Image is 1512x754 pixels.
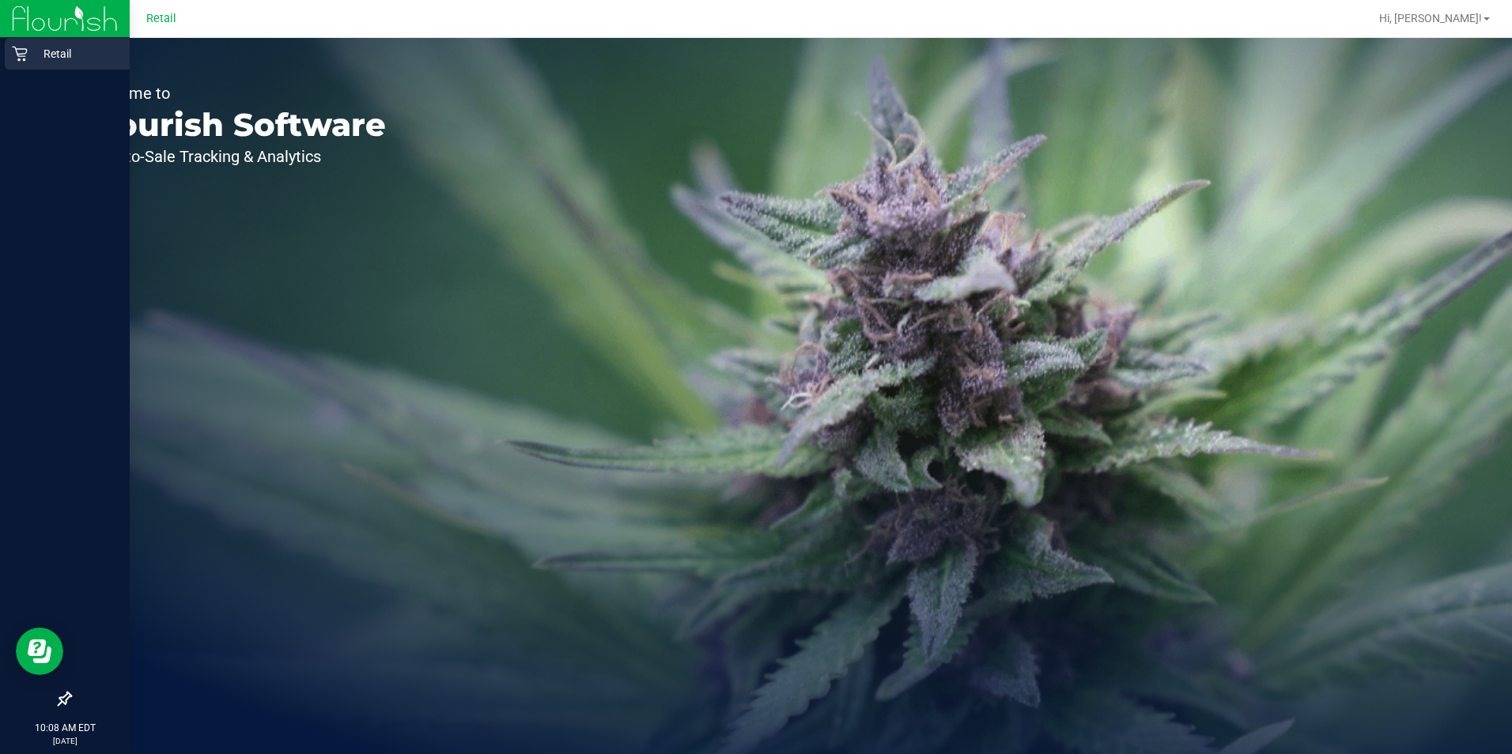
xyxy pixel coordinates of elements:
p: 10:08 AM EDT [7,721,123,735]
p: [DATE] [7,735,123,747]
inline-svg: Retail [12,46,28,62]
p: Welcome to [85,85,386,101]
p: Retail [28,44,123,63]
p: Seed-to-Sale Tracking & Analytics [85,149,386,164]
iframe: Resource center [16,628,63,675]
span: Hi, [PERSON_NAME]! [1379,12,1482,25]
p: Flourish Software [85,109,386,141]
span: Retail [146,12,176,25]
